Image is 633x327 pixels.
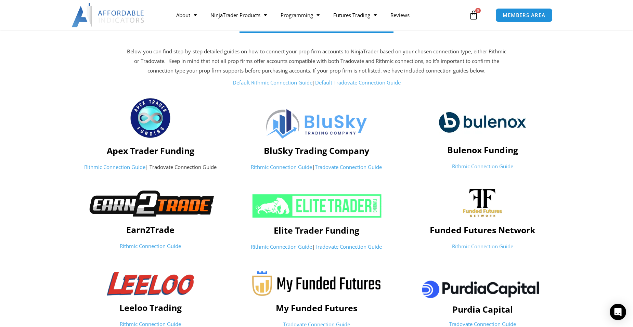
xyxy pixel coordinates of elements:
a: Futures Trading [326,7,384,23]
a: Rithmic Connection Guide [251,243,312,250]
a: NinjaTrader Products [204,7,274,23]
p: | [237,242,396,252]
div: Open Intercom Messenger [610,304,626,320]
p: | Tradovate Connection Guide [71,162,230,172]
h4: Apex Trader Funding [71,145,230,156]
img: LogoAI | Affordable Indicators – NinjaTrader [72,3,145,27]
img: Earn2TradeNB | Affordable Indicators – NinjaTrader [81,189,220,218]
img: channels4_profile | Affordable Indicators – NinjaTrader [463,188,502,218]
h4: BluSky Trading Company [237,145,396,156]
h4: Leeloo Trading [71,302,230,313]
a: Tradovate Connection Guide [315,163,382,170]
img: Leeloologo-1-1-1024x278-1-300x81 | Affordable Indicators – NinjaTrader [107,272,194,296]
img: pc | Affordable Indicators – NinjaTrader [416,272,550,306]
span: 0 [475,8,481,13]
span: MEMBERS AREA [503,13,545,18]
img: apex_Logo1 | Affordable Indicators – NinjaTrader [130,97,171,139]
a: Programming [274,7,326,23]
a: Default Tradovate Connection Guide [315,79,401,86]
img: Myfundedfutures-logo-22 | Affordable Indicators – NinjaTrader [252,271,381,296]
p: | [125,78,508,88]
a: Rithmic Connection Guide [251,163,312,170]
p: Below you can find step-by-step detailed guides on how to connect your prop firm accounts to Ninj... [125,47,508,76]
a: Rithmic Connection Guide [452,243,513,250]
p: | [237,162,396,172]
h4: My Funded Futures [237,303,396,313]
a: Rithmic Connection Guide [120,243,181,249]
img: Logo | Affordable Indicators – NinjaTrader [266,109,366,139]
a: Rithmic Connection Guide [452,163,513,170]
nav: Menu [169,7,467,23]
a: Tradovate Connection Guide [315,243,382,250]
a: Default Rithmic Connection Guide [233,79,312,86]
h4: Elite Trader Funding [237,225,396,235]
a: Rithmic Connection Guide [84,163,145,170]
a: About [169,7,204,23]
a: Reviews [384,7,416,23]
img: ETF 2024 NeonGrn 1 | Affordable Indicators – NinjaTrader [251,194,382,218]
a: MEMBERS AREA [495,8,553,22]
a: 0 [458,5,489,25]
img: logo-2 | Affordable Indicators – NinjaTrader [439,106,526,138]
h4: Earn2Trade [71,224,230,235]
h4: Funded Futures Network [403,225,562,235]
h4: Bulenox Funding [403,145,562,155]
h4: Purdia Capital [403,304,562,314]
